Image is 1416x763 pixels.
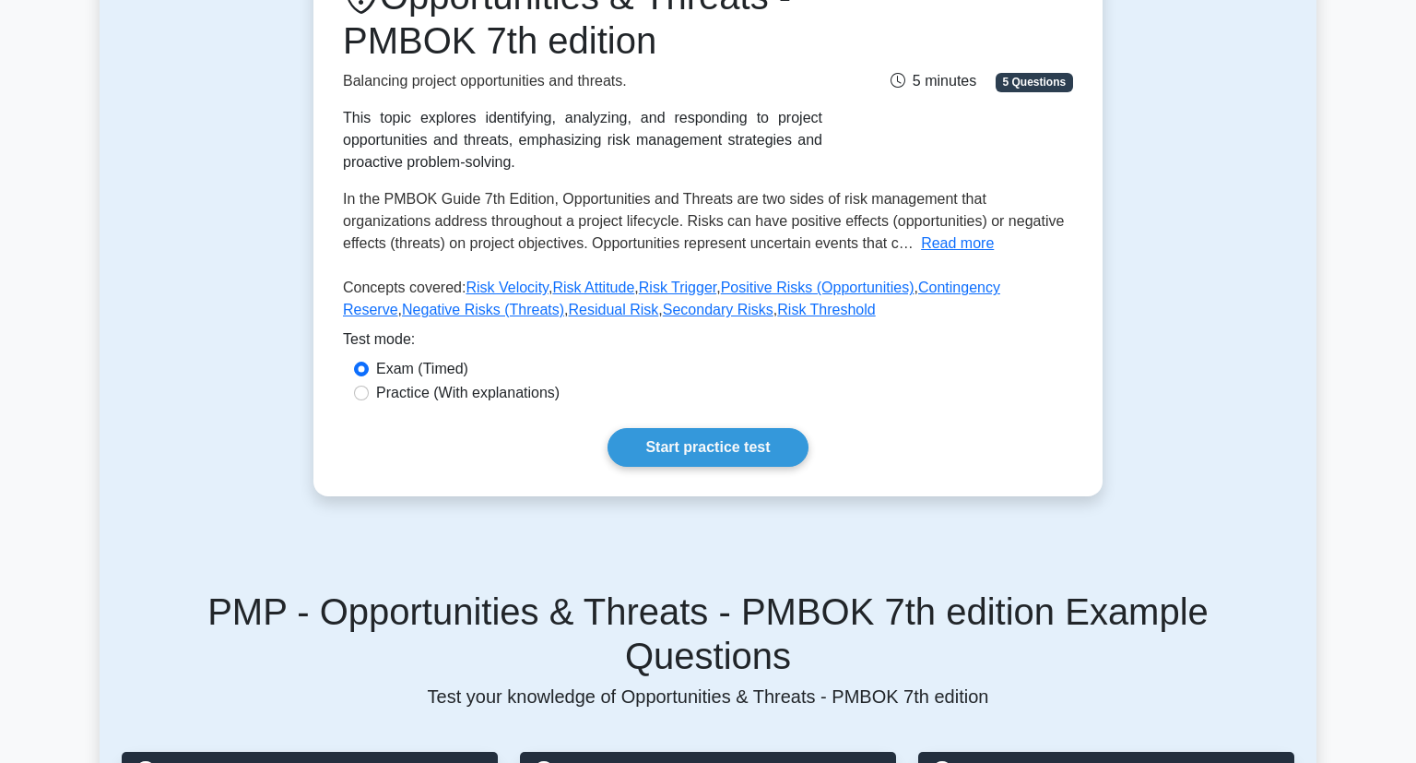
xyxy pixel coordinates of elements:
p: Concepts covered: , , , , , , , , [343,277,1073,328]
span: In the PMBOK Guide 7th Edition, Opportunities and Threats are two sides of risk management that o... [343,191,1064,251]
p: Test your knowledge of Opportunities & Threats - PMBOK 7th edition [122,686,1294,708]
a: Residual Risk [569,302,659,317]
p: Balancing project opportunities and threats. [343,70,822,92]
a: Start practice test [608,428,808,467]
a: Risk Threshold [777,302,875,317]
span: 5 minutes [891,73,976,89]
div: This topic explores identifying, analyzing, and responding to project opportunities and threats, ... [343,107,822,173]
a: Negative Risks (Threats) [402,302,564,317]
a: Risk Attitude [552,280,634,295]
label: Practice (With explanations) [376,382,560,404]
a: Risk Trigger [639,280,716,295]
span: 5 Questions [996,73,1073,91]
h5: PMP - Opportunities & Threats - PMBOK 7th edition Example Questions [122,590,1294,678]
button: Read more [921,232,994,255]
label: Exam (Timed) [376,358,468,380]
div: Test mode: [343,328,1073,358]
a: Positive Risks (Opportunities) [721,280,914,295]
a: Risk Velocity [466,280,549,295]
a: Secondary Risks [663,302,773,317]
